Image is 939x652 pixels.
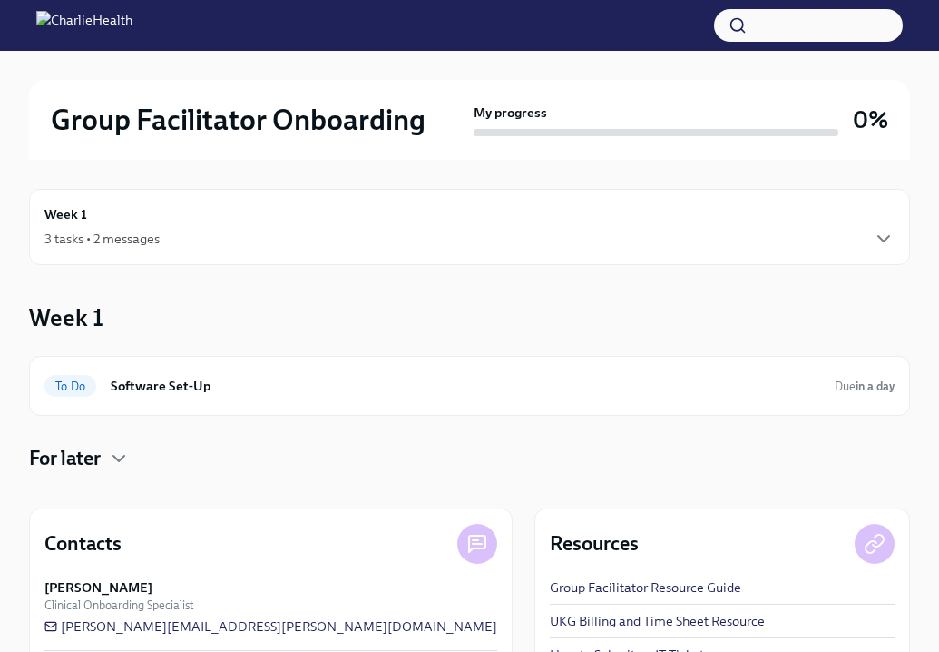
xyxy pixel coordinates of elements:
[835,380,895,393] span: Due
[44,578,152,597] strong: [PERSON_NAME]
[835,378,895,395] span: September 3rd, 2025 08:00
[44,230,160,248] div: 3 tasks • 2 messages
[29,445,101,472] h4: For later
[29,301,103,334] h3: Week 1
[44,530,122,558] h4: Contacts
[856,380,895,393] strong: in a day
[474,104,547,122] strong: My progress
[36,11,132,40] img: CharlieHealth
[550,612,765,630] a: UKG Billing and Time Sheet Resource
[44,617,497,636] a: [PERSON_NAME][EMAIL_ADDRESS][PERSON_NAME][DOMAIN_NAME]
[44,597,193,614] span: Clinical Onboarding Specialist
[550,578,741,597] a: Group Facilitator Resource Guide
[853,104,888,136] h3: 0%
[44,380,96,393] span: To Do
[44,204,87,224] h6: Week 1
[44,371,895,400] a: To DoSoftware Set-UpDuein a day
[29,445,910,472] div: For later
[550,530,639,558] h4: Resources
[51,102,425,138] h2: Group Facilitator Onboarding
[111,376,820,396] h6: Software Set-Up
